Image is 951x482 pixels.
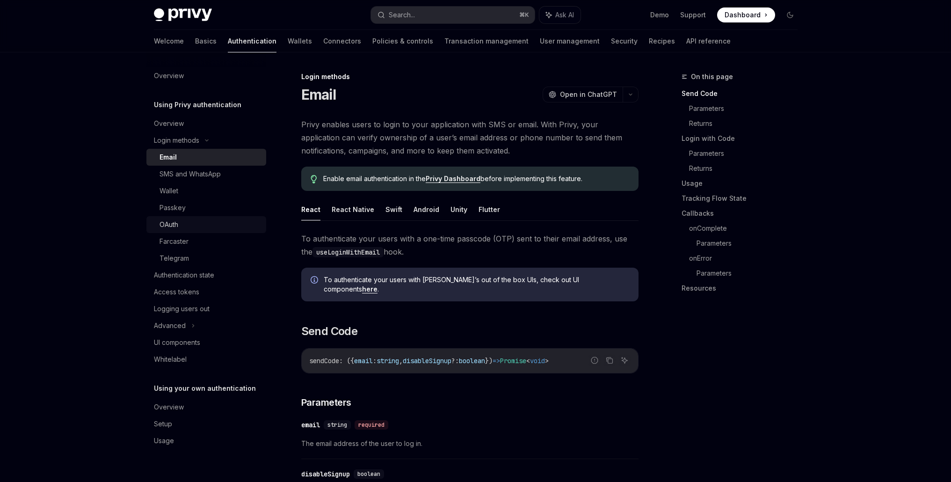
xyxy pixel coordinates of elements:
[323,174,629,183] span: Enable email authentication in the before implementing this feature.
[389,9,415,21] div: Search...
[357,470,380,478] span: boolean
[309,357,339,365] span: sendCode
[355,420,388,430] div: required
[451,357,459,365] span: ?:
[540,30,600,52] a: User management
[154,418,172,430] div: Setup
[426,175,480,183] a: Privy Dashboard
[611,30,638,52] a: Security
[339,357,354,365] span: : ({
[160,152,177,163] div: Email
[146,183,266,199] a: Wallet
[154,8,212,22] img: dark logo
[311,175,317,183] svg: Tip
[689,221,805,236] a: onComplete
[154,270,214,281] div: Authentication state
[301,86,336,103] h1: Email
[160,236,189,247] div: Farcaster
[154,303,210,314] div: Logging users out
[154,320,186,331] div: Advanced
[539,7,581,23] button: Ask AI
[146,432,266,449] a: Usage
[146,67,266,84] a: Overview
[686,30,731,52] a: API reference
[519,11,529,19] span: ⌘ K
[560,90,617,99] span: Open in ChatGPT
[288,30,312,52] a: Wallets
[332,198,374,220] button: React Native
[783,7,798,22] button: Toggle dark mode
[500,357,526,365] span: Promise
[154,70,184,81] div: Overview
[146,250,266,267] a: Telegram
[493,357,500,365] span: =>
[362,285,377,293] a: here
[682,281,805,296] a: Resources
[154,402,184,413] div: Overview
[160,185,178,197] div: Wallet
[301,198,320,220] button: React
[312,247,384,257] code: useLoginWithEmail
[649,30,675,52] a: Recipes
[682,206,805,221] a: Callbacks
[195,30,217,52] a: Basics
[160,219,178,230] div: OAuth
[301,118,639,157] span: Privy enables users to login to your application with SMS or email. With Privy, your application ...
[459,357,485,365] span: boolean
[146,216,266,233] a: OAuth
[689,101,805,116] a: Parameters
[354,357,373,365] span: email
[228,30,276,52] a: Authentication
[146,300,266,317] a: Logging users out
[146,166,266,183] a: SMS and WhatsApp
[301,469,350,479] div: disableSignup
[146,399,266,416] a: Overview
[689,251,805,266] a: onError
[301,438,639,449] span: The email address of the user to log in.
[650,10,669,20] a: Demo
[160,253,189,264] div: Telegram
[543,87,623,102] button: Open in ChatGPT
[154,435,174,446] div: Usage
[146,115,266,132] a: Overview
[385,198,402,220] button: Swift
[146,284,266,300] a: Access tokens
[301,420,320,430] div: email
[588,354,601,366] button: Report incorrect code
[399,357,403,365] span: ,
[618,354,631,366] button: Ask AI
[324,275,629,294] span: To authenticate your users with [PERSON_NAME]’s out of the box UIs, check out UI components .
[154,354,187,365] div: Whitelabel
[301,232,639,258] span: To authenticate your users with a one-time passcode (OTP) sent to their email address, use the hook.
[530,357,545,365] span: void
[154,337,200,348] div: UI components
[689,146,805,161] a: Parameters
[682,131,805,146] a: Login with Code
[680,10,706,20] a: Support
[371,7,535,23] button: Search...⌘K
[526,357,530,365] span: <
[146,416,266,432] a: Setup
[555,10,574,20] span: Ask AI
[146,351,266,368] a: Whitelabel
[146,149,266,166] a: Email
[301,396,351,409] span: Parameters
[697,266,805,281] a: Parameters
[154,30,184,52] a: Welcome
[403,357,451,365] span: disableSignup
[444,30,529,52] a: Transaction management
[725,10,761,20] span: Dashboard
[450,198,467,220] button: Unity
[485,357,493,365] span: })
[160,202,186,213] div: Passkey
[146,233,266,250] a: Farcaster
[682,86,805,101] a: Send Code
[311,276,320,285] svg: Info
[160,168,221,180] div: SMS and WhatsApp
[691,71,733,82] span: On this page
[689,161,805,176] a: Returns
[327,421,347,429] span: string
[301,72,639,81] div: Login methods
[603,354,616,366] button: Copy the contents from the code block
[146,199,266,216] a: Passkey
